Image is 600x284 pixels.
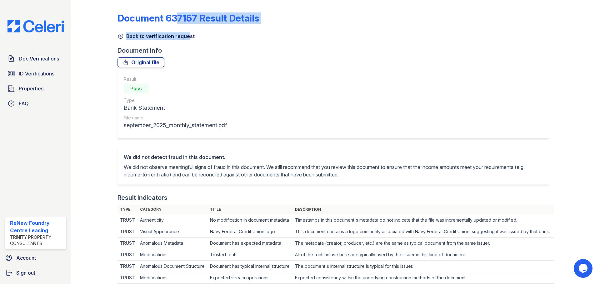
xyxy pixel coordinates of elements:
span: Doc Verifications [19,55,59,62]
td: Anomalous Document Structure [137,261,207,272]
img: CE_Logo_Blue-a8612792a0a2168367f1c8372b55b34899dd931a85d93a1a3d3e32e68fde9ad4.png [2,20,69,32]
td: Trusted fonts [207,249,292,261]
div: Result [124,76,227,82]
td: TRUST [117,226,137,238]
td: Authenticity [137,214,207,226]
th: Description [292,205,554,214]
div: Pass [124,84,149,94]
th: Category [137,205,207,214]
td: Visual Appearance [137,226,207,238]
div: Type [124,97,227,103]
td: TRUST [117,214,137,226]
td: Document has typical internal structure [207,261,292,272]
a: Sign out [2,267,69,279]
a: Account [2,252,69,264]
td: Expected consistency within the underlying construction methods of the document. [292,272,554,284]
td: This document contains a logo commonly associated with Navy Federal Credit Union, suggesting it w... [292,226,554,238]
span: Properties [19,85,43,92]
td: All of the fonts in use here are typically used by the issuer in this kind of document. [292,249,554,261]
td: Document has expected metadata [207,238,292,249]
div: september_2025_monthly_statement.pdf [124,121,227,130]
span: FAQ [19,100,29,107]
span: Account [16,254,36,262]
a: Original file [117,57,164,67]
div: File name [124,115,227,121]
a: Doc Verifications [5,52,66,65]
td: Timestamps in this document's metadata do not indicate that the file was incrementally updated or... [292,214,554,226]
td: Anomalous Metadata [137,238,207,249]
div: Trinity Property Consultants [10,234,64,247]
td: TRUST [117,261,137,272]
span: ID Verifications [19,70,54,77]
a: Back to verification request [117,32,195,40]
a: Document 637157 Result Details [117,12,259,24]
span: Sign out [16,269,35,277]
div: We did not detect fraud in this document. [124,153,542,161]
a: Properties [5,82,66,95]
div: Bank Statement [124,103,227,112]
div: Result Indicators [117,193,167,202]
td: No modification in document metadata [207,214,292,226]
td: The document's internal structure is typical for this issuer. [292,261,554,272]
td: Expected stream operations [207,272,292,284]
div: Document info [117,46,554,55]
a: ID Verifications [5,67,66,80]
td: TRUST [117,238,137,249]
div: ReNew Foundry Centre Leasing [10,219,64,234]
p: We did not observe meaningful signs of fraud in this document. We still recommend that you review... [124,163,542,178]
th: Type [117,205,137,214]
td: TRUST [117,249,137,261]
td: Navy Federal Credit Union logo [207,226,292,238]
td: Modifications [137,249,207,261]
td: Modifications [137,272,207,284]
td: The metadata (creator, producer, etc.) are the same as typical document from the same issuer. [292,238,554,249]
iframe: chat widget [574,259,594,278]
th: Title [207,205,292,214]
a: FAQ [5,97,66,110]
td: TRUST [117,272,137,284]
